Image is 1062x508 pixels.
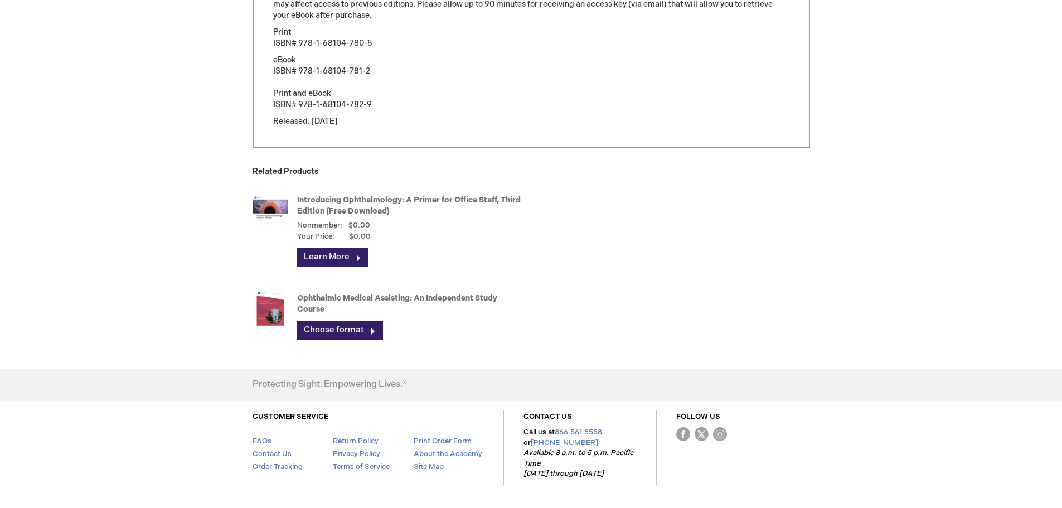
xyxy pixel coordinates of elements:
[333,462,390,471] a: Terms of Service
[297,195,521,216] a: Introducing Ophthalmology: A Primer for Office Staff, Third Edition (Free Download)
[297,231,334,242] strong: Your Price:
[297,293,497,314] a: Ophthalmic Medical Assisting: An Independent Study Course
[273,55,789,110] p: eBook ISBN# 978-1-68104-781-2 Print and eBook ISBN# 978-1-68104-782-9
[348,221,370,230] span: $0.00
[273,116,789,127] p: Released: [DATE]
[531,438,598,447] a: [PHONE_NUMBER]
[713,427,727,441] img: instagram
[695,427,709,441] img: Twitter
[253,380,406,390] h4: Protecting Sight. Empowering Lives.®
[253,412,328,421] a: CUSTOMER SERVICE
[253,449,292,458] a: Contact Us
[523,412,572,421] a: CONTACT US
[414,449,482,458] a: About the Academy
[297,248,368,267] a: Learn More
[676,412,720,421] a: FOLLOW US
[253,286,288,330] img: Ophthalmic Medical Assisting: An Independent Study Course
[273,27,789,49] p: Print ISBN# 978-1-68104-780-5
[336,231,371,242] span: $0.00
[523,427,637,479] p: Call us at or
[555,428,602,437] a: 866.561.8558
[333,437,379,446] a: Return Policy
[523,448,633,478] em: Available 8 a.m. to 5 p.m. Pacific Time [DATE] through [DATE]
[414,437,472,446] a: Print Order Form
[297,220,342,231] strong: Nonmember:
[297,321,383,340] a: Choose format
[414,462,444,471] a: Site Map
[253,437,271,446] a: FAQs
[253,167,318,176] strong: Related Products
[333,449,380,458] a: Privacy Policy
[253,462,303,471] a: Order Tracking
[676,427,690,441] img: Facebook
[253,187,288,232] img: Introducing Ophthalmology: A Primer for Office Staff, Third Edition (Free Download)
